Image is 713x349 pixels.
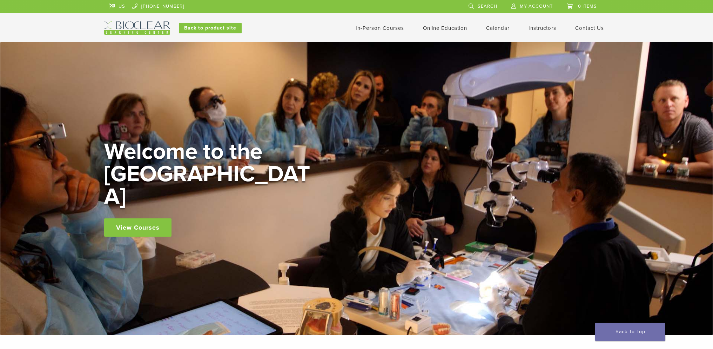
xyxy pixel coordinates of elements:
h2: Welcome to the [GEOGRAPHIC_DATA] [104,140,315,208]
a: Back To Top [595,323,665,341]
span: My Account [520,4,553,9]
img: Bioclear [104,21,170,35]
span: 0 items [578,4,597,9]
a: Calendar [486,25,510,31]
a: Back to product site [179,23,242,33]
a: Contact Us [575,25,604,31]
a: In-Person Courses [356,25,404,31]
span: Search [478,4,497,9]
a: Online Education [423,25,467,31]
a: Instructors [529,25,556,31]
a: View Courses [104,218,171,237]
